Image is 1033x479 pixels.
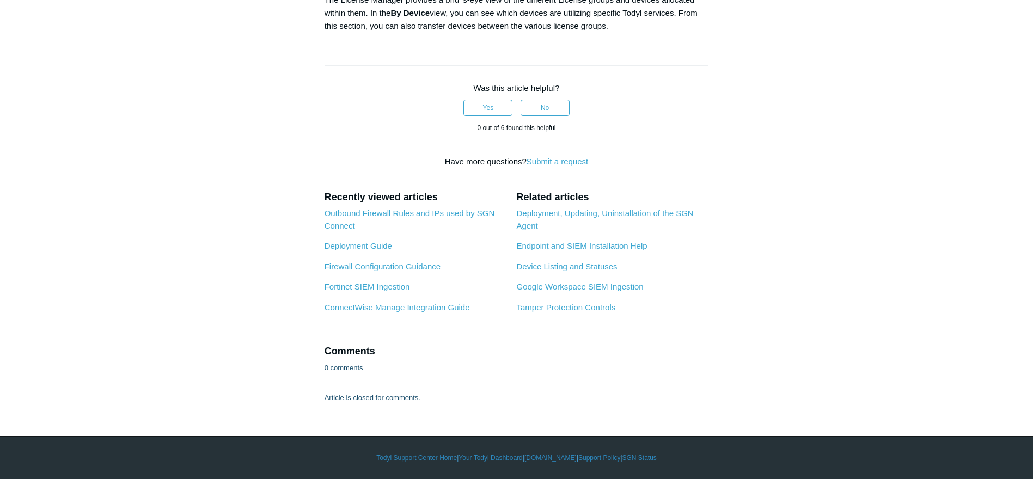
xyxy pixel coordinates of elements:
a: Deployment Guide [325,241,392,250]
a: Fortinet SIEM Ingestion [325,282,410,291]
p: 0 comments [325,363,363,373]
a: Todyl Support Center Home [376,453,457,463]
h2: Recently viewed articles [325,190,506,205]
span: 0 out of 6 found this helpful [477,124,555,132]
a: [DOMAIN_NAME] [524,453,577,463]
a: Endpoint and SIEM Installation Help [516,241,647,250]
a: SGN Status [622,453,657,463]
a: Firewall Configuration Guidance [325,262,441,271]
button: This article was not helpful [521,100,570,116]
p: Article is closed for comments. [325,392,420,403]
a: Your Todyl Dashboard [459,453,522,463]
button: This article was helpful [463,100,512,116]
div: Have more questions? [325,156,709,168]
a: Submit a request [527,157,588,166]
a: Support Policy [578,453,620,463]
h2: Comments [325,344,709,359]
div: | | | | [201,453,833,463]
a: Deployment, Updating, Uninstallation of the SGN Agent [516,208,693,230]
span: Was this article helpful? [474,83,560,93]
a: ConnectWise Manage Integration Guide [325,303,470,312]
strong: By Device [390,8,430,17]
a: Google Workspace SIEM Ingestion [516,282,643,291]
a: Tamper Protection Controls [516,303,615,312]
a: Device Listing and Statuses [516,262,617,271]
h2: Related articles [516,190,708,205]
a: Outbound Firewall Rules and IPs used by SGN Connect [325,208,495,230]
